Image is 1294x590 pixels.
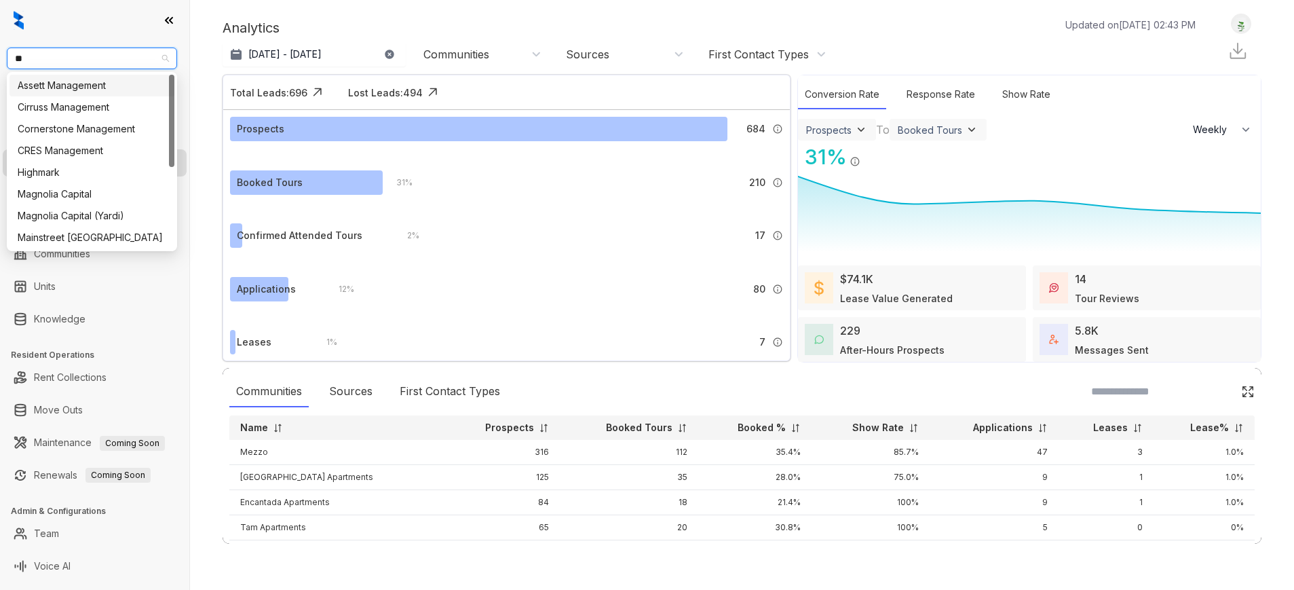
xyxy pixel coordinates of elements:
[3,397,187,424] li: Move Outs
[18,230,166,245] div: Mainstreet [GEOGRAPHIC_DATA]
[965,123,978,136] img: ViewFilterArrow
[1190,421,1229,435] p: Lease%
[3,149,187,177] li: Leasing
[1241,385,1255,399] img: Click Icon
[9,118,174,140] div: Cornerstone Management
[240,421,268,435] p: Name
[1154,515,1255,540] td: 0%
[322,376,379,407] div: Sources
[814,280,824,296] img: LeaseValue
[223,18,280,38] p: Analytics
[812,540,930,566] td: 100%
[273,423,283,433] img: sorting
[759,335,765,350] span: 7
[909,423,919,433] img: sorting
[393,376,507,407] div: First Contact Types
[9,162,174,183] div: Highmark
[560,490,698,515] td: 18
[930,490,1059,515] td: 9
[1213,386,1224,397] img: SearchIcon
[973,421,1033,435] p: Applications
[930,440,1059,465] td: 47
[446,490,560,515] td: 84
[9,227,174,248] div: Mainstreet Canada
[772,284,783,295] img: Info
[229,490,446,515] td: Encantada Apartments
[3,91,187,118] li: Leads
[852,421,904,435] p: Show Rate
[876,122,890,138] div: To
[840,322,860,339] div: 229
[1075,271,1086,287] div: 14
[34,240,90,268] a: Communities
[100,436,165,451] span: Coming Soon
[423,82,443,103] img: Click Icon
[9,96,174,118] div: Cirruss Management
[930,515,1059,540] td: 5
[698,540,812,566] td: 17.2%
[698,465,812,490] td: 28.0%
[229,376,309,407] div: Communities
[485,421,534,435] p: Prospects
[749,175,765,190] span: 210
[1154,465,1255,490] td: 1.0%
[698,440,812,465] td: 35.4%
[698,515,812,540] td: 30.8%
[9,205,174,227] div: Magnolia Capital (Yardi)
[708,47,809,62] div: First Contact Types
[755,228,765,243] span: 17
[229,465,446,490] td: [GEOGRAPHIC_DATA] Apartments
[1065,18,1196,32] p: Updated on [DATE] 02:43 PM
[840,291,953,306] div: Lease Value Generated
[1075,291,1139,306] div: Tour Reviews
[1049,283,1059,293] img: TourReviews
[677,423,687,433] img: sorting
[11,505,189,517] h3: Admin & Configurations
[1059,540,1154,566] td: 2
[698,490,812,515] td: 21.4%
[383,175,413,190] div: 31 %
[1059,515,1154,540] td: 0
[18,143,166,158] div: CRES Management
[772,230,783,241] img: Info
[854,123,868,136] img: ViewFilterArrow
[1228,41,1248,61] img: Download
[18,122,166,136] div: Cornerstone Management
[237,335,271,350] div: Leases
[85,468,151,483] span: Coming Soon
[1075,322,1099,339] div: 5.8K
[34,273,56,300] a: Units
[738,421,786,435] p: Booked %
[230,86,307,100] div: Total Leads: 696
[898,124,962,136] div: Booked Tours
[812,440,930,465] td: 85.7%
[446,465,560,490] td: 125
[3,306,187,333] li: Knowledge
[850,156,860,167] img: Info
[237,175,303,190] div: Booked Tours
[34,306,85,333] a: Knowledge
[11,349,189,361] h3: Resident Operations
[1133,423,1143,433] img: sorting
[1154,490,1255,515] td: 1.0%
[860,144,881,164] img: Click Icon
[1049,335,1059,344] img: TotalFum
[348,86,423,100] div: Lost Leads: 494
[3,520,187,547] li: Team
[1154,540,1255,566] td: 7.0%
[325,282,354,297] div: 12 %
[753,282,765,297] span: 80
[1038,423,1048,433] img: sorting
[307,82,328,103] img: Click Icon
[772,337,783,348] img: Info
[3,182,187,209] li: Collections
[9,183,174,205] div: Magnolia Capital
[840,271,873,287] div: $74.1K
[772,177,783,188] img: Info
[248,48,322,61] p: [DATE] - [DATE]
[1093,421,1128,435] p: Leases
[1154,440,1255,465] td: 1.0%
[3,364,187,391] li: Rent Collections
[746,122,765,136] span: 684
[560,515,698,540] td: 20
